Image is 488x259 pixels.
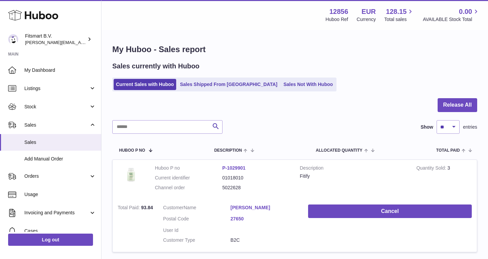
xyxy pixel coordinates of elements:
[231,216,298,222] a: 27650
[423,16,480,23] span: AVAILABLE Stock Total
[112,44,477,55] h1: My Huboo - Sales report
[438,98,477,112] button: Release All
[155,185,222,191] dt: Channel order
[386,7,406,16] span: 128.15
[222,185,289,191] dd: 5022628
[24,173,89,179] span: Orders
[24,156,96,162] span: Add Manual Order
[163,227,230,234] dt: User Id
[118,205,141,212] strong: Total Paid
[118,165,145,184] img: 128561739542540.png
[25,33,86,46] div: Fitsmart B.V.
[178,79,280,90] a: Sales Shipped From [GEOGRAPHIC_DATA]
[163,216,230,224] dt: Postal Code
[155,165,222,171] dt: Huboo P no
[114,79,176,90] a: Current Sales with Huboo
[8,234,93,246] a: Log out
[423,7,480,23] a: 0.00 AVAILABLE Stock Total
[281,79,335,90] a: Sales Not With Huboo
[8,34,18,44] img: jonathan@leaderoo.com
[24,67,96,73] span: My Dashboard
[362,7,376,16] strong: EUR
[459,7,472,16] span: 0.00
[326,16,348,23] div: Huboo Ref
[24,228,96,234] span: Cases
[384,16,414,23] span: Total sales
[329,7,348,16] strong: 12856
[214,148,242,153] span: Description
[436,148,460,153] span: Total paid
[24,85,89,92] span: Listings
[231,204,298,211] a: [PERSON_NAME]
[357,16,376,23] div: Currency
[155,175,222,181] dt: Current identifier
[24,210,89,216] span: Invoicing and Payments
[24,191,96,198] span: Usage
[141,205,153,210] span: 93.84
[411,160,477,199] td: 3
[24,104,89,110] span: Stock
[300,165,406,173] strong: Description
[222,165,246,171] a: P-1029901
[163,237,230,243] dt: Customer Type
[119,148,145,153] span: Huboo P no
[25,40,136,45] span: [PERSON_NAME][EMAIL_ADDRESS][DOMAIN_NAME]
[463,124,477,130] span: entries
[163,204,230,213] dt: Name
[231,237,298,243] dd: B2C
[222,175,289,181] dd: 01018010
[421,124,433,130] label: Show
[416,165,447,172] strong: Quantity Sold
[300,173,406,179] div: Fitify
[24,122,89,128] span: Sales
[384,7,414,23] a: 128.15 Total sales
[308,204,472,218] button: Cancel
[163,205,184,210] span: Customer
[316,148,363,153] span: ALLOCATED Quantity
[24,139,96,146] span: Sales
[112,62,200,71] h2: Sales currently with Huboo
